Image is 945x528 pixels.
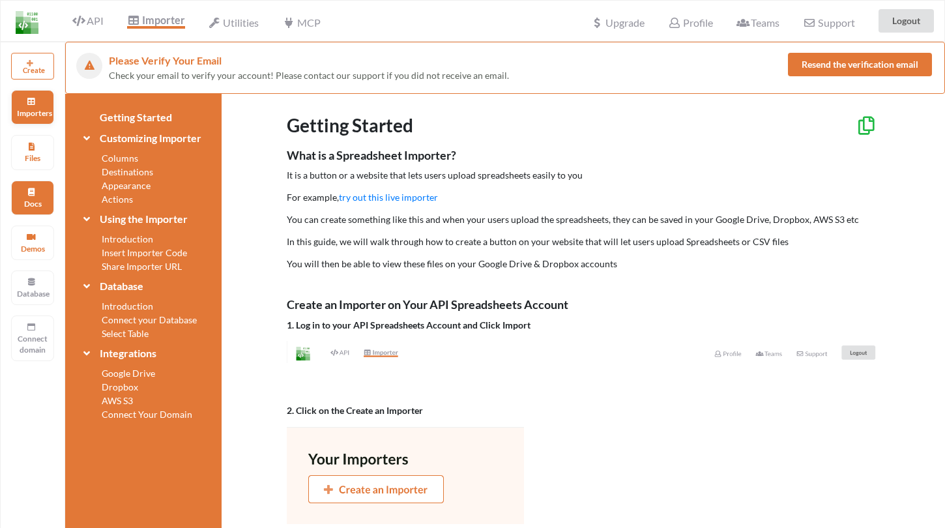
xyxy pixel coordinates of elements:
span: Teams [736,16,779,29]
div: Customizing Importer [81,130,206,146]
div: Introduction [81,232,206,246]
div: Share Importer URL [81,259,206,273]
h2: Getting Started [287,115,880,137]
p: Docs [17,198,48,209]
span: Check your email to verify your account! Please contact our support if you did not receive an email. [109,70,509,81]
p: Connect domain [17,333,48,355]
p: You will then be able to view these files on your Google Drive & Dropbox accounts [287,257,880,271]
div: Destinations [81,165,206,179]
div: Insert Importer Code [81,246,206,259]
div: Columns [81,151,206,165]
p: Database [17,288,48,299]
p: In this guide, we will walk through how to create a button on your website that will let users up... [287,235,880,248]
button: Resend the verification email [788,53,932,76]
div: Database [81,278,206,294]
div: Using the Importer [81,211,206,227]
div: Connect Your Domain [81,407,206,421]
img: LogoIcon.png [16,11,38,34]
p: You can create something like this and when your users upload the spreadsheets, they can be saved... [287,213,880,226]
img: go to import tab on API Spreadsheets [287,341,880,363]
div: Integrations [81,345,206,361]
a: try out this live importer [339,192,438,203]
img: Click on Create Your Own Import Configuration [287,426,524,524]
p: It is a button or a website that lets users upload spreadsheets easily to you [287,169,880,182]
span: Profile [668,16,712,29]
b: 2. Click on the Create an Importer [287,405,423,416]
span: Importer [127,14,184,26]
div: Appearance [81,179,206,192]
span: Please Verify Your Email [109,54,222,66]
span: MCP [282,16,320,29]
div: Getting Started [81,110,206,125]
p: Demos [17,243,48,254]
div: Introduction [81,299,206,313]
button: Create [11,53,54,80]
button: Logout [879,9,934,33]
span: API [72,14,104,27]
div: AWS S3 [81,394,206,407]
div: Connect your Database [81,313,206,327]
span: Upgrade [591,18,645,28]
div: Actions [81,192,206,206]
div: Dropbox [81,380,206,394]
span: Utilities [209,16,259,29]
b: 1. Log in to your API Spreadsheets Account and Click Import [287,319,531,330]
span: Support [803,18,854,28]
p: For example, [287,191,880,204]
p: Files [17,153,48,164]
p: What is a Spreadsheet Importer? [287,147,880,164]
p: Create an Importer on Your API Spreadsheets Account [287,297,880,314]
p: Importers [17,108,48,119]
div: Select Table [81,327,206,340]
div: Google Drive [81,366,206,380]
